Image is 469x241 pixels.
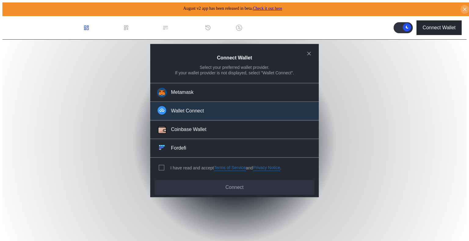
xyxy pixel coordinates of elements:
[253,165,280,171] a: Privacy Notice
[157,125,167,135] img: Coinbase Wallet
[150,83,319,102] button: Metamask
[213,25,229,30] div: History
[183,6,282,11] span: August v2 app has been released in beta.
[171,108,204,114] div: Wallet Connect
[214,165,245,171] a: Terms of Service
[171,25,198,30] div: Permissions
[150,139,319,158] button: FordefiFordefi
[171,145,186,151] div: Fordefi
[246,165,253,171] span: and
[171,89,194,96] div: Metamask
[245,25,281,30] div: Discount Factors
[158,144,166,152] img: Fordefi
[150,102,319,121] button: Wallet Connect
[423,25,456,30] div: Connect Wallet
[150,121,319,139] button: Coinbase WalletCoinbase Wallet
[132,25,155,30] div: Loan Book
[171,126,206,133] div: Coinbase Wallet
[253,6,282,11] a: Check it out here
[175,70,294,76] div: If your wallet provider is not displayed, select "Wallet Connect".
[155,180,314,195] button: Connect
[200,65,269,70] div: Select your preferred wallet provider.
[217,55,252,61] h2: Connect Wallet
[304,49,314,58] button: close modal
[170,165,281,171] div: I have read and accept .
[92,25,116,30] div: Dashboard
